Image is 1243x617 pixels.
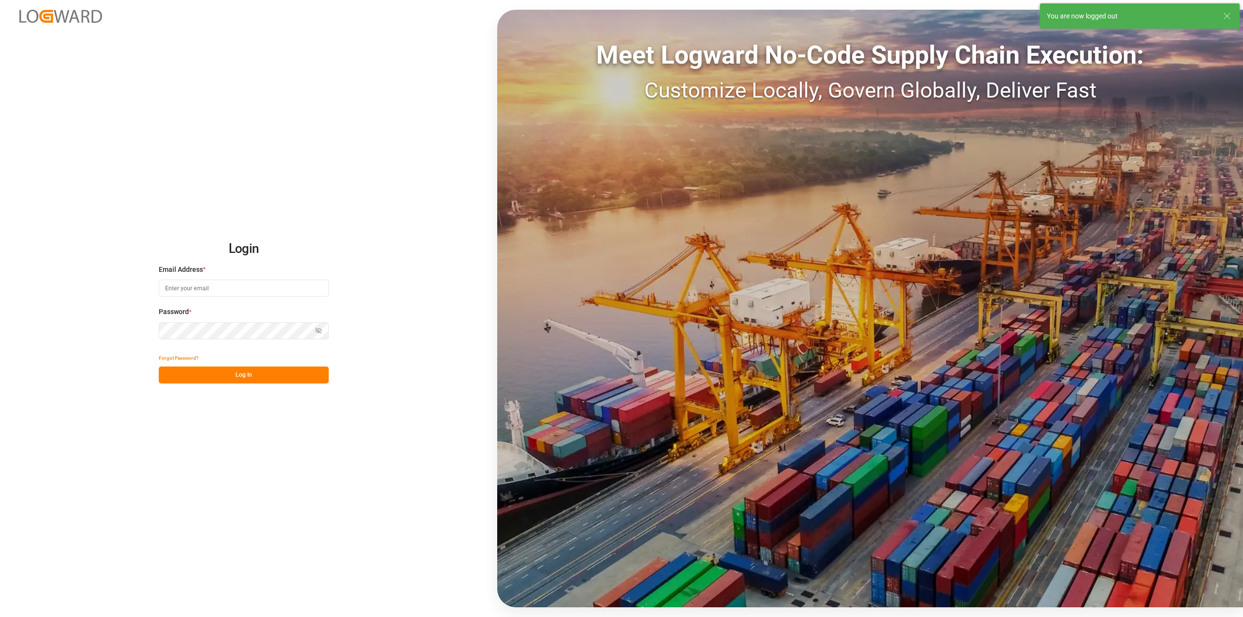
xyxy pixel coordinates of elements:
[1047,11,1214,21] div: You are now logged out
[497,36,1243,74] div: Meet Logward No-Code Supply Chain Execution:
[497,74,1243,106] div: Customize Locally, Govern Globally, Deliver Fast
[159,367,329,384] button: Log In
[159,280,329,297] input: Enter your email
[159,350,199,367] button: Forgot Password?
[19,10,102,23] img: Logward_new_orange.png
[159,307,189,317] span: Password
[159,265,203,275] span: Email Address
[159,233,329,265] h2: Login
